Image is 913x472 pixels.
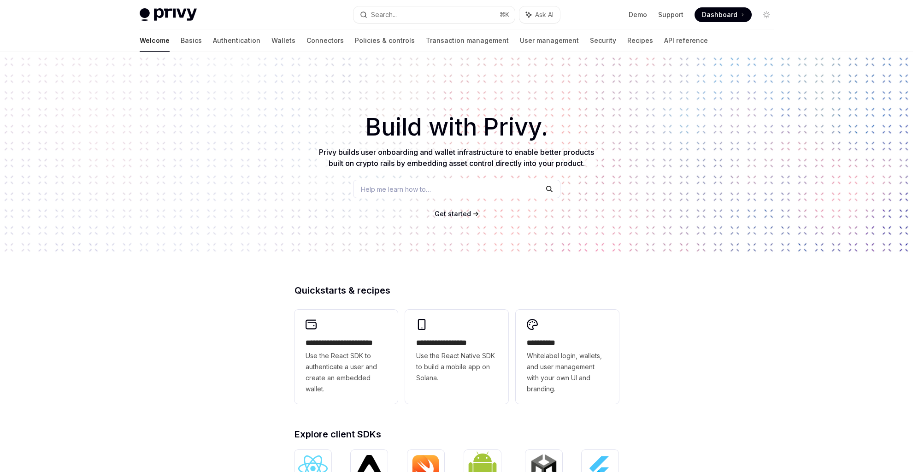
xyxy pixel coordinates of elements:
a: **** **** **** ***Use the React Native SDK to build a mobile app on Solana. [405,310,508,404]
a: **** *****Whitelabel login, wallets, and user management with your own UI and branding. [516,310,619,404]
a: Policies & controls [355,29,415,52]
span: Whitelabel login, wallets, and user management with your own UI and branding. [527,350,608,395]
img: light logo [140,8,197,21]
a: Welcome [140,29,170,52]
a: Dashboard [695,7,752,22]
a: Support [658,10,683,19]
span: Get started [435,210,471,218]
span: Privy builds user onboarding and wallet infrastructure to enable better products built on crypto ... [319,147,594,168]
a: Connectors [306,29,344,52]
a: Recipes [627,29,653,52]
a: Basics [181,29,202,52]
div: Search... [371,9,397,20]
button: Toggle dark mode [759,7,774,22]
span: Use the React Native SDK to build a mobile app on Solana. [416,350,497,383]
span: Explore client SDKs [295,430,381,439]
span: Help me learn how to… [361,184,431,194]
span: ⌘ K [500,11,509,18]
span: Use the React SDK to authenticate a user and create an embedded wallet. [306,350,387,395]
a: Wallets [271,29,295,52]
button: Search...⌘K [353,6,515,23]
a: API reference [664,29,708,52]
span: Dashboard [702,10,737,19]
a: Authentication [213,29,260,52]
a: Get started [435,209,471,218]
a: Security [590,29,616,52]
a: Transaction management [426,29,509,52]
a: User management [520,29,579,52]
a: Demo [629,10,647,19]
span: Ask AI [535,10,554,19]
span: Quickstarts & recipes [295,286,390,295]
button: Ask AI [519,6,560,23]
span: Build with Privy. [365,119,548,136]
